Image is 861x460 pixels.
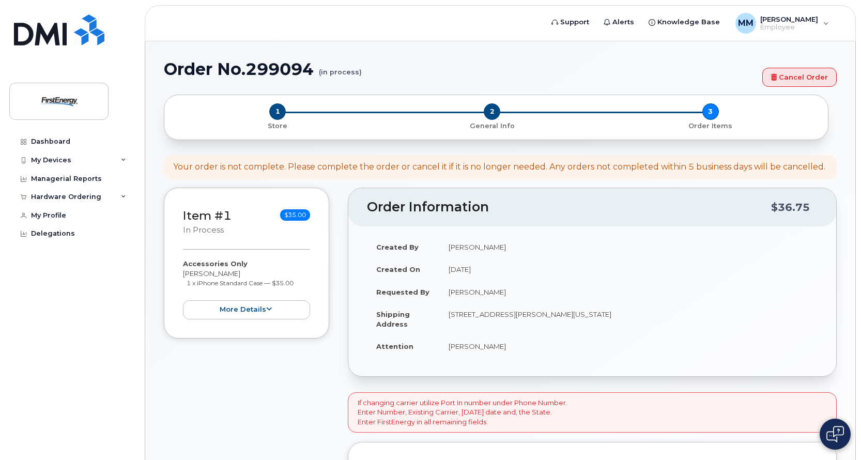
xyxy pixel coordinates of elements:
td: [PERSON_NAME] [439,281,818,303]
span: $35.00 [280,209,310,221]
a: Cancel Order [762,68,837,87]
p: If changing carrier utilize Port In number under Phone Number. Enter Number, Existing Carrier, [D... [358,398,567,427]
small: (in process) [319,60,362,76]
span: 2 [484,103,500,120]
h2: Order Information [367,200,771,214]
strong: Accessories Only [183,259,248,268]
strong: Attention [376,342,413,350]
td: [STREET_ADDRESS][PERSON_NAME][US_STATE] [439,303,818,335]
td: [PERSON_NAME] [439,335,818,358]
p: General Info [387,121,597,131]
a: Item #1 [183,208,232,223]
small: 1 x iPhone Standard Case — $35.00 [187,279,294,287]
strong: Requested By [376,288,429,296]
strong: Created By [376,243,419,251]
h1: Order No.299094 [164,60,757,78]
span: 1 [269,103,286,120]
strong: Created On [376,265,420,273]
td: [PERSON_NAME] [439,236,818,258]
img: Open chat [826,426,844,442]
small: in process [183,225,224,235]
strong: Shipping Address [376,310,410,328]
a: 2 General Info [383,120,602,131]
button: more details [183,300,310,319]
div: Your order is not complete. Please complete the order or cancel it if it is no longer needed. Any... [173,161,825,173]
a: 1 Store [173,120,383,131]
td: [DATE] [439,258,818,281]
p: Store [177,121,379,131]
div: $36.75 [771,197,810,217]
div: [PERSON_NAME] [183,259,310,319]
